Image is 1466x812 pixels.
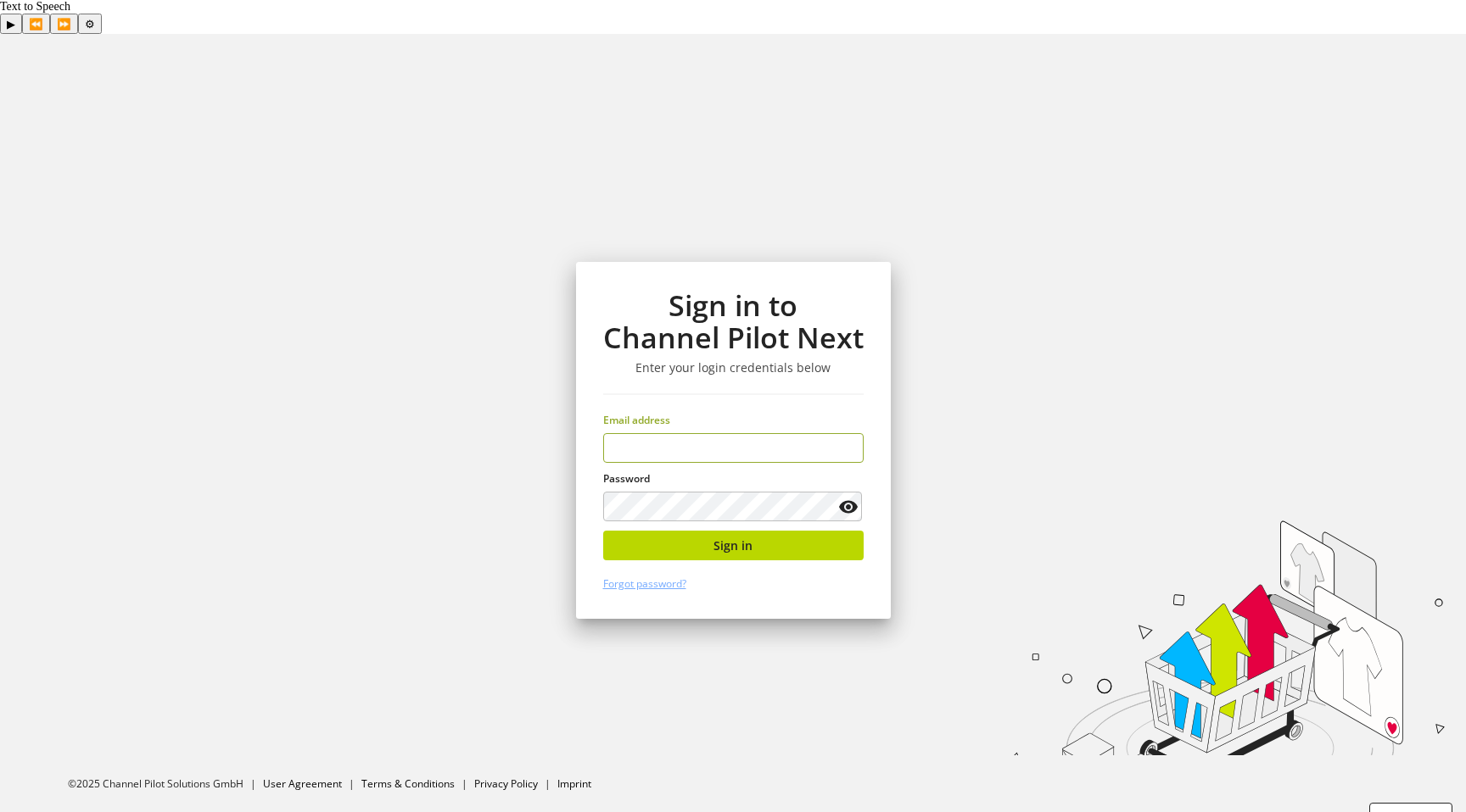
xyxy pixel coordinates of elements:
[603,531,864,560] button: Sign in
[603,413,670,427] span: Email address
[713,537,753,554] span: Sign in
[603,576,686,591] a: Forgot password?
[22,14,50,34] button: Previous
[78,14,102,34] button: Settings
[812,497,832,517] keeper-lock: Open Keeper Popup
[603,471,650,486] span: Password
[557,776,591,791] a: Imprint
[603,289,864,354] h1: Sign in to Channel Pilot Next
[263,776,342,791] a: User Agreement
[361,776,455,791] a: Terms & Conditions
[50,14,78,34] button: Forward
[474,776,538,791] a: Privacy Policy
[68,776,263,792] li: ©2025 Channel Pilot Solutions GmbH
[603,360,864,375] h3: Enter your login credentials below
